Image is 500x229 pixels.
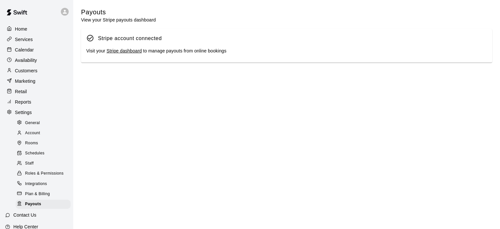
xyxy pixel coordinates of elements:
[16,129,71,138] div: Account
[16,190,71,199] div: Plan & Billing
[15,88,27,95] p: Retail
[16,200,71,209] div: Payouts
[16,179,71,189] div: Integrations
[16,169,71,178] div: Roles & Permissions
[5,76,68,86] a: Marketing
[15,57,37,64] p: Availability
[25,191,50,197] span: Plan & Billing
[25,150,45,157] span: Schedules
[16,118,73,128] a: General
[5,87,68,96] a: Retail
[25,181,47,187] span: Integrations
[5,35,68,44] a: Services
[16,149,73,159] a: Schedules
[16,179,73,189] a: Integrations
[16,159,73,169] a: Staff
[16,159,71,168] div: Staff
[86,48,487,55] div: Visit your to manage payouts from online bookings
[25,201,41,208] span: Payouts
[98,34,162,43] div: Stripe account connected
[5,66,68,76] a: Customers
[81,8,156,17] h5: Payouts
[16,149,71,158] div: Schedules
[16,139,71,148] div: Rooms
[25,120,40,126] span: General
[15,78,35,84] p: Marketing
[15,26,27,32] p: Home
[25,130,40,136] span: Account
[16,138,73,149] a: Rooms
[16,119,71,128] div: General
[15,36,33,43] p: Services
[25,170,63,177] span: Roles & Permissions
[13,212,36,218] p: Contact Us
[15,109,32,116] p: Settings
[5,55,68,65] a: Availability
[81,17,156,23] p: View your Stripe payouts dashboard
[5,45,68,55] a: Calendar
[5,24,68,34] a: Home
[15,99,31,105] p: Reports
[16,169,73,179] a: Roles & Permissions
[16,189,73,199] a: Plan & Billing
[25,140,38,147] span: Rooms
[16,128,73,138] a: Account
[15,47,34,53] p: Calendar
[25,160,34,167] span: Staff
[15,67,37,74] p: Customers
[5,107,68,117] a: Settings
[106,48,142,53] a: Stripe dashboard
[16,199,73,209] a: Payouts
[5,97,68,107] a: Reports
